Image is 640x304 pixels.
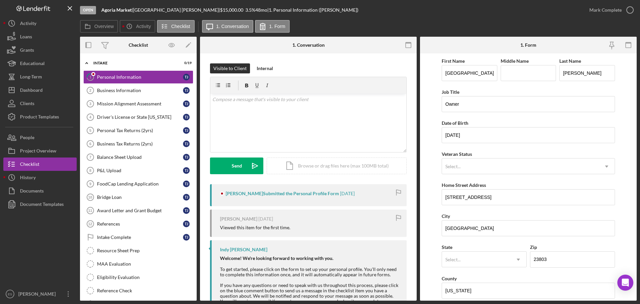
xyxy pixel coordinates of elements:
[340,191,355,196] time: 2025-08-06 14:30
[83,217,193,231] a: 12ReferencesTJ
[245,7,255,13] div: 3.5 %
[83,177,193,191] a: 9FoodCap Lending ApplicationTJ
[97,261,193,267] div: MAA Evaluation
[258,216,273,222] time: 2025-08-06 14:30
[89,128,91,132] tspan: 5
[442,89,459,95] label: Job Title
[269,24,285,29] label: 1. Form
[97,221,183,227] div: References
[183,154,190,161] div: T J
[3,110,77,123] button: Product Templates
[97,181,183,187] div: FoodCap Lending Application
[183,234,190,241] div: T J
[220,7,245,13] div: $15,000.00
[3,158,77,171] button: Checklist
[83,97,193,110] a: 3Mission Alignment AssessmentTJ
[257,63,273,73] div: Internal
[183,194,190,201] div: T J
[83,124,193,137] a: 5Personal Tax Returns (2yrs)TJ
[442,58,465,64] label: First Name
[617,275,633,291] div: Open Intercom Messenger
[442,120,468,126] label: Date of Birth
[83,284,193,297] a: Reference Check
[83,84,193,97] a: 2Business InformationTJ
[202,20,253,33] button: 1. Conversation
[20,57,45,72] div: Educational
[136,24,151,29] label: Activity
[20,70,42,85] div: Long-Term
[97,74,183,80] div: Personal Information
[253,63,276,73] button: Internal
[3,57,77,70] button: Educational
[97,195,183,200] div: Bridge Loan
[101,7,132,13] b: Agoria Market
[17,287,60,302] div: [PERSON_NAME]
[3,17,77,30] button: Activity
[3,144,77,158] button: Project Overview
[442,213,450,219] label: City
[97,155,183,160] div: Balance Sheet Upload
[88,195,92,199] tspan: 10
[80,6,96,14] div: Open
[97,141,183,146] div: Business Tax Returns (2yrs)
[183,221,190,227] div: T J
[20,158,39,173] div: Checklist
[220,255,333,261] strong: Welcome! We're looking forward to working with you.
[3,30,77,43] button: Loans
[183,181,190,187] div: T J
[83,257,193,271] a: MAA Evaluation
[88,222,92,226] tspan: 12
[83,164,193,177] a: 8P&L UploadTJ
[530,244,537,250] label: Zip
[559,58,581,64] label: Last Name
[220,225,290,230] div: Viewed this item for the first time.
[89,182,91,186] tspan: 9
[183,167,190,174] div: T J
[20,198,64,213] div: Document Templates
[97,88,183,93] div: Business Information
[183,100,190,107] div: T J
[20,83,43,98] div: Dashboard
[589,3,622,17] div: Mark Complete
[83,70,193,84] a: 1Personal InformationTJ
[97,275,193,280] div: Eligibility Evaluation
[8,292,12,296] text: ES
[97,128,183,133] div: Personal Tax Returns (2yrs)
[255,20,290,33] button: 1. Form
[220,247,267,252] div: Indy [PERSON_NAME]
[97,114,183,120] div: Driver's License or State [US_STATE]
[89,115,92,119] tspan: 4
[3,83,77,97] button: Dashboard
[3,184,77,198] button: Documents
[442,276,457,281] label: County
[89,102,91,106] tspan: 3
[97,208,183,213] div: Award Letter and Grant Budget
[232,158,242,174] div: Send
[3,171,77,184] a: History
[89,88,91,92] tspan: 2
[171,24,190,29] label: Checklist
[226,191,339,196] div: [PERSON_NAME] Submitted the Personal Profile Form
[120,20,155,33] button: Activity
[183,114,190,120] div: T J
[180,61,192,65] div: 0 / 19
[83,137,193,150] a: 6Business Tax Returns (2yrs)TJ
[20,144,56,159] div: Project Overview
[133,7,220,13] div: [GEOGRAPHIC_DATA] [PERSON_NAME] |
[97,248,193,253] div: Resource Sheet Prep
[3,70,77,83] button: Long-Term
[20,110,59,125] div: Product Templates
[216,24,249,29] label: 1. Conversation
[442,182,486,188] label: Home Street Address
[3,43,77,57] button: Grants
[183,140,190,147] div: T J
[83,244,193,257] a: Resource Sheet Prep
[210,158,263,174] button: Send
